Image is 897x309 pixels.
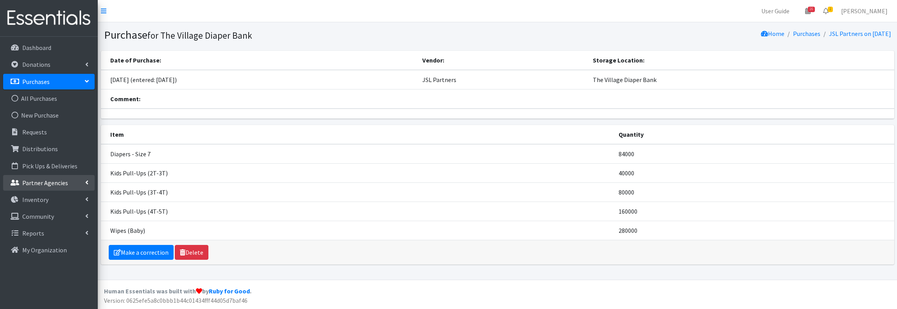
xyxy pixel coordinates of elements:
th: Vendor: [418,51,588,70]
a: Distributions [3,141,95,157]
span: 16 [808,7,815,12]
td: Wipes (Baby) [101,221,614,240]
td: Diapers - Size 7 [101,144,614,164]
a: Community [3,209,95,224]
p: Purchases [22,78,50,86]
img: HumanEssentials [3,5,95,31]
a: Inventory [3,192,95,207]
small: for The Village Diaper Bank [147,30,252,41]
a: Ruby for Good [209,287,250,295]
p: Dashboard [22,44,51,52]
a: User Guide [755,3,796,19]
p: Distributions [22,145,58,153]
td: 40000 [614,163,894,182]
th: Comment: [101,89,894,109]
a: 16 [799,3,817,19]
a: New Purchase [3,107,95,123]
a: Reports [3,225,95,241]
p: Partner Agencies [22,179,68,187]
a: Requests [3,124,95,140]
td: Kids Pull-Ups (4T-5T) [101,202,614,221]
p: Requests [22,128,47,136]
a: All Purchases [3,91,95,106]
td: Kids Pull-Ups (2T-3T) [101,163,614,182]
a: Pick Ups & Deliveries [3,158,95,174]
a: Dashboard [3,40,95,55]
td: JSL Partners [418,70,588,89]
td: [DATE] (entered: [DATE]) [101,70,418,89]
th: Item [101,125,614,144]
th: Storage Location: [588,51,894,70]
p: My Organization [22,246,67,254]
td: Kids Pull-Ups (3T-4T) [101,182,614,202]
a: Delete [175,245,208,260]
th: Date of Purchase: [101,51,418,70]
p: Community [22,213,54,220]
p: Donations [22,61,50,68]
a: Make a correction [109,245,174,260]
p: Pick Ups & Deliveries [22,162,77,170]
a: 1 [817,3,835,19]
th: Quantity [614,125,894,144]
td: 84000 [614,144,894,164]
td: 80000 [614,182,894,202]
a: [PERSON_NAME] [835,3,894,19]
a: Partner Agencies [3,175,95,191]
strong: Human Essentials was built with by . [104,287,251,295]
a: Donations [3,57,95,72]
p: Inventory [22,196,48,204]
a: Purchases [3,74,95,89]
td: 160000 [614,202,894,221]
span: Version: 0625efe5a8c0bbb1b44c01434fff44d05d7baf46 [104,296,248,304]
td: The Village Diaper Bank [588,70,894,89]
a: Purchases [793,30,820,38]
span: 1 [828,7,833,12]
p: Reports [22,229,44,237]
a: Home [761,30,784,38]
h1: Purchase [104,28,495,42]
a: JSL Partners on [DATE] [829,30,891,38]
td: 280000 [614,221,894,240]
a: My Organization [3,242,95,258]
